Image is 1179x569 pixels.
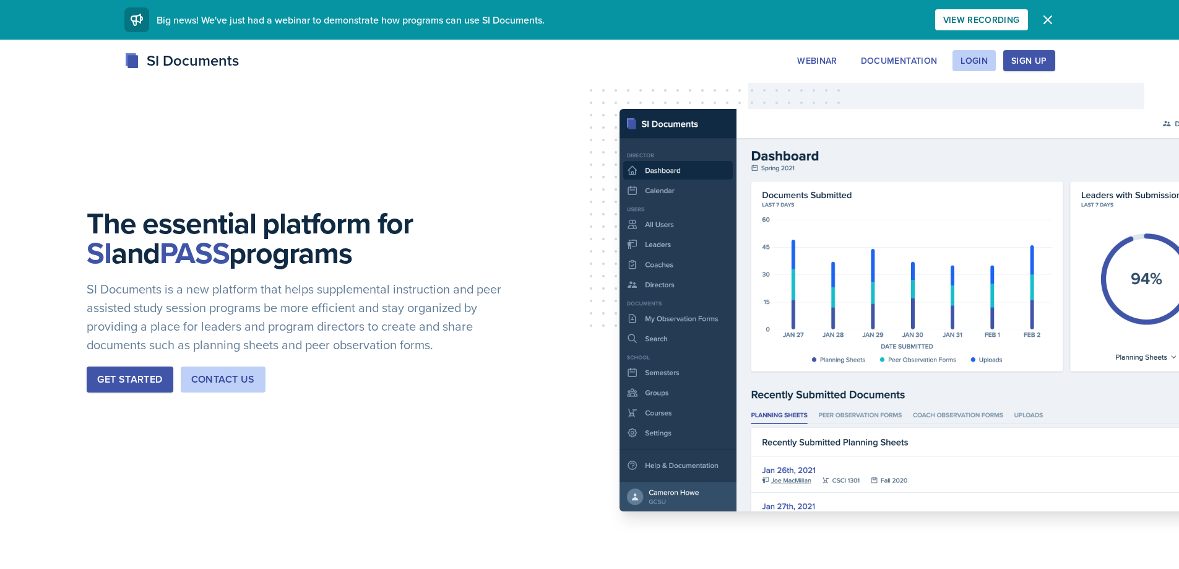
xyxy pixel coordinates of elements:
[87,367,173,393] button: Get Started
[789,50,845,71] button: Webinar
[952,50,996,71] button: Login
[861,56,938,66] div: Documentation
[943,15,1020,25] div: View Recording
[1003,50,1055,71] button: Sign Up
[181,367,266,393] button: Contact Us
[1011,56,1047,66] div: Sign Up
[97,372,162,387] div: Get Started
[853,50,946,71] button: Documentation
[157,13,545,27] span: Big news! We've just had a webinar to demonstrate how programs can use SI Documents.
[124,50,239,72] div: SI Documents
[961,56,988,66] div: Login
[191,372,255,387] div: Contact Us
[935,9,1028,30] button: View Recording
[797,56,837,66] div: Webinar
